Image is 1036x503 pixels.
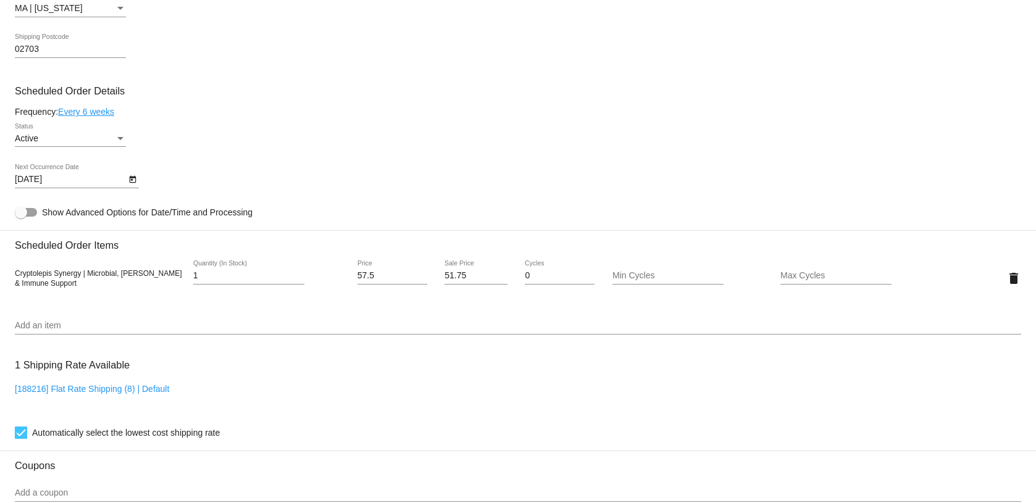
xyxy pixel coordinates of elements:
[15,4,126,14] mat-select: Shipping State
[15,133,38,143] span: Active
[15,175,126,185] input: Next Occurrence Date
[15,230,1021,251] h3: Scheduled Order Items
[15,3,83,13] span: MA | [US_STATE]
[126,172,139,185] button: Open calendar
[1006,271,1021,286] mat-icon: delete
[58,107,114,117] a: Every 6 weeks
[15,488,1021,498] input: Add a coupon
[32,425,220,440] span: Automatically select the lowest cost shipping rate
[612,271,724,281] input: Min Cycles
[15,107,1021,117] div: Frequency:
[445,271,508,281] input: Sale Price
[15,321,1021,331] input: Add an item
[15,384,169,394] a: [188216] Flat Rate Shipping (8) | Default
[15,85,1021,97] h3: Scheduled Order Details
[780,271,892,281] input: Max Cycles
[15,44,126,54] input: Shipping Postcode
[15,269,182,288] span: Cryptolepis Synergy | Microbial, [PERSON_NAME] & Immune Support
[15,451,1021,472] h3: Coupons
[357,271,427,281] input: Price
[193,271,304,281] input: Quantity (In Stock)
[525,271,595,281] input: Cycles
[42,206,253,218] span: Show Advanced Options for Date/Time and Processing
[15,134,126,144] mat-select: Status
[15,352,130,378] h3: 1 Shipping Rate Available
